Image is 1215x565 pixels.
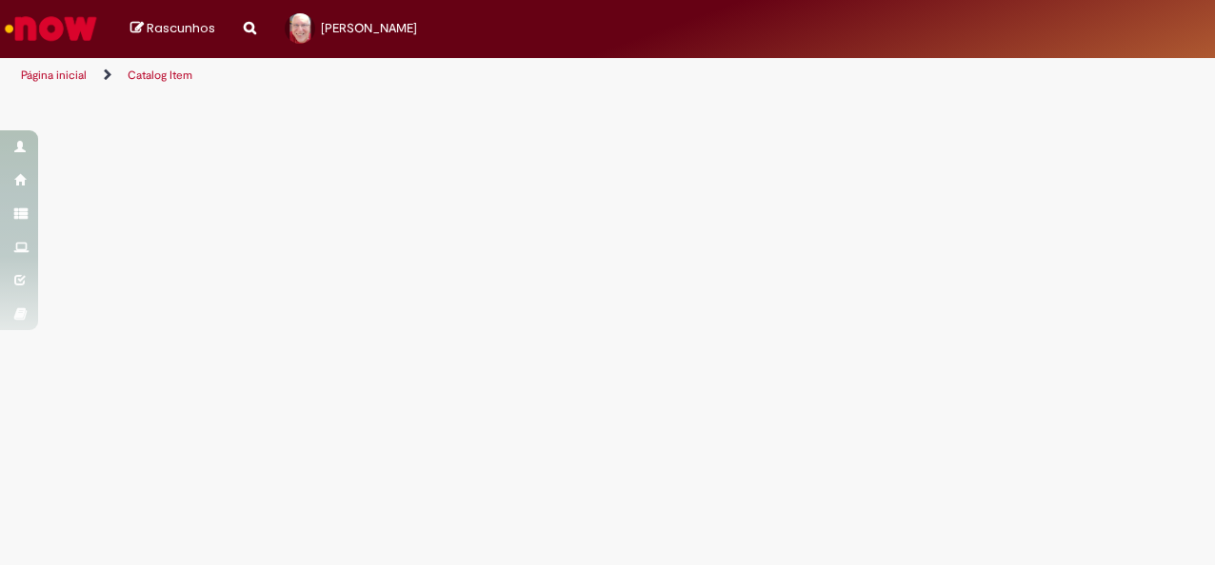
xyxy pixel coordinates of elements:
ul: Trilhas de página [14,58,796,93]
span: Rascunhos [147,19,215,37]
span: [PERSON_NAME] [321,20,417,36]
img: ServiceNow [2,10,100,48]
a: Rascunhos [130,20,215,38]
a: Página inicial [21,68,87,83]
a: Catalog Item [128,68,192,83]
